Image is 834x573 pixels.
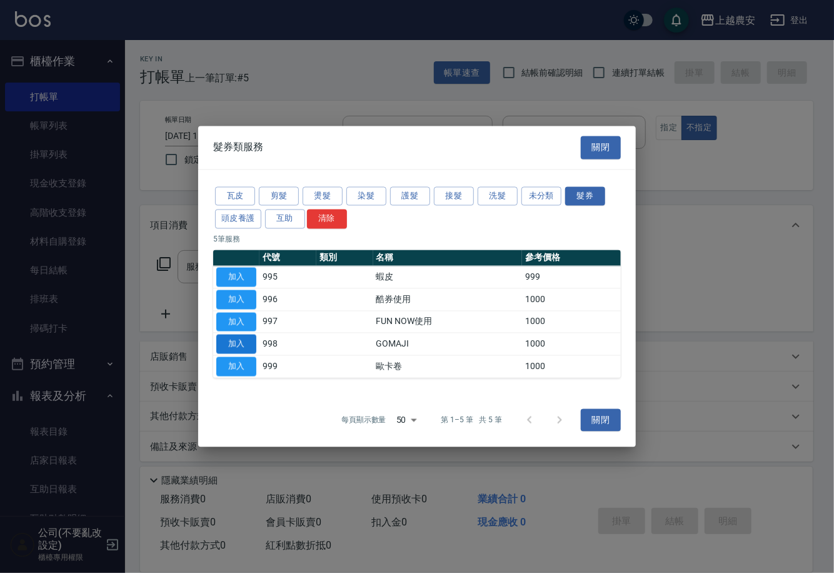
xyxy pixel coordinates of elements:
button: 護髮 [390,186,430,206]
td: 酷券使用 [373,288,523,311]
button: 加入 [216,312,256,332]
td: 998 [259,333,316,355]
button: 燙髮 [303,186,343,206]
button: 剪髮 [259,186,299,206]
td: 1000 [522,333,621,355]
button: 洗髮 [478,186,518,206]
th: 參考價格 [522,250,621,266]
button: 髮券 [565,186,605,206]
p: 第 1–5 筆 共 5 筆 [441,414,502,425]
th: 名稱 [373,250,523,266]
td: 999 [259,355,316,378]
button: 關閉 [581,136,621,160]
td: 1000 [522,288,621,311]
button: 清除 [307,210,347,229]
td: FUN NOW使用 [373,311,523,333]
button: 加入 [216,268,256,287]
td: 996 [259,288,316,311]
button: 瓦皮 [215,186,255,206]
span: 髮券類服務 [213,141,263,154]
td: GOMAJI [373,333,523,355]
button: 染髮 [346,186,386,206]
td: 999 [522,266,621,288]
button: 頭皮養護 [215,210,261,229]
td: 1000 [522,355,621,378]
th: 代號 [259,250,316,266]
td: 997 [259,311,316,333]
button: 互助 [265,210,305,229]
div: 50 [391,403,421,437]
p: 每頁顯示數量 [341,414,386,425]
button: 關閉 [581,408,621,432]
button: 加入 [216,357,256,377]
td: 蝦皮 [373,266,523,288]
button: 接髮 [434,186,474,206]
button: 未分類 [521,186,561,206]
td: 1000 [522,311,621,333]
button: 加入 [216,290,256,309]
p: 5 筆服務 [213,234,621,245]
td: 995 [259,266,316,288]
th: 類別 [316,250,373,266]
td: 歐卡卷 [373,355,523,378]
button: 加入 [216,335,256,354]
